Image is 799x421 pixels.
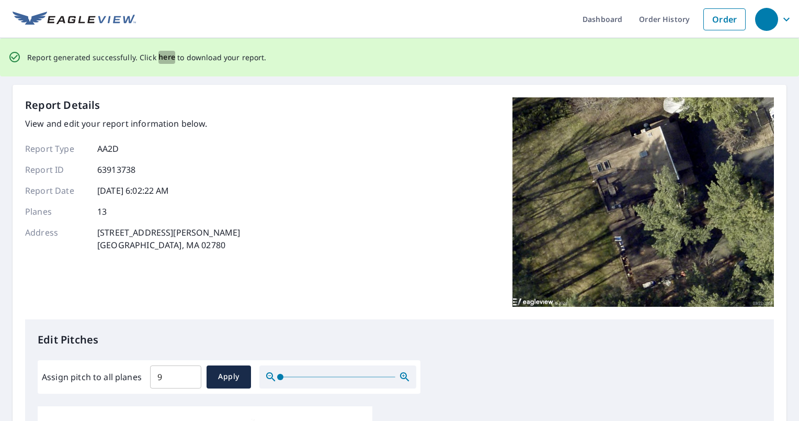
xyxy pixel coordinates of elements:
[25,117,240,130] p: View and edit your report information below.
[215,370,243,383] span: Apply
[97,163,135,176] p: 63913738
[25,205,88,218] p: Planes
[25,97,100,113] p: Report Details
[25,226,88,251] p: Address
[13,12,136,27] img: EV Logo
[512,97,774,307] img: Top image
[25,184,88,197] p: Report Date
[150,362,201,392] input: 00.0
[25,142,88,155] p: Report Type
[158,51,176,64] button: here
[97,142,119,155] p: AA2D
[97,184,169,197] p: [DATE] 6:02:22 AM
[42,371,142,383] label: Assign pitch to all planes
[703,8,746,30] a: Order
[97,205,107,218] p: 13
[27,51,267,64] p: Report generated successfully. Click to download your report.
[25,163,88,176] p: Report ID
[97,226,240,251] p: [STREET_ADDRESS][PERSON_NAME] [GEOGRAPHIC_DATA], MA 02780
[38,332,761,348] p: Edit Pitches
[207,365,251,389] button: Apply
